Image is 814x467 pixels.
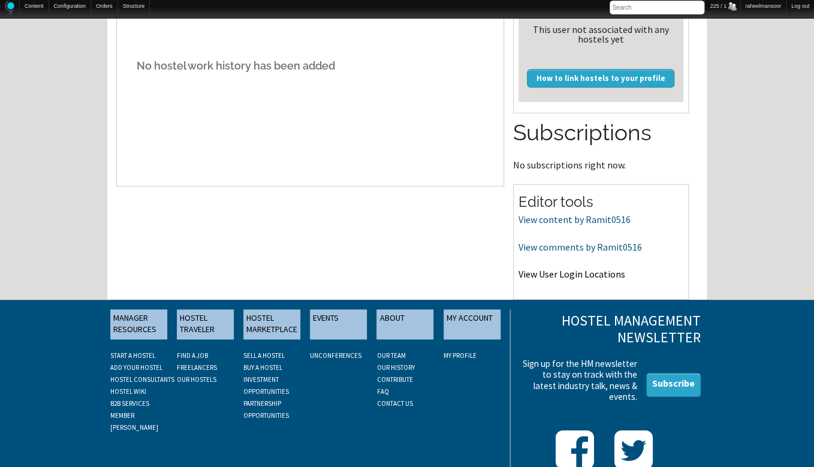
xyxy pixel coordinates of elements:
[126,47,495,84] h5: No hostel work history has been added
[376,387,388,396] a: FAQ
[376,351,405,360] a: OUR TEAM
[177,375,216,384] a: OUR HOSTELS
[513,117,689,169] section: No subscriptions right now.
[110,363,162,372] a: ADD YOUR HOSTEL
[519,312,701,347] h3: Hostel Management Newsletter
[376,309,433,339] a: ABOUT
[518,268,625,280] a: View User Login Locations
[610,1,704,14] input: Search
[110,309,167,339] a: MANAGER RESOURCES
[376,363,414,372] a: OUR HISTORY
[518,241,642,253] a: View comments by Ramit0516
[444,351,477,360] a: My Profile
[177,363,217,372] a: FREELANCERS
[376,375,412,384] a: CONTRIBUTE
[310,309,367,339] a: EVENTS
[376,399,412,408] a: CONTACT US
[177,351,208,360] a: FIND A JOB
[243,363,282,372] a: BUY A HOSTEL
[5,1,14,14] img: Home
[527,69,674,87] a: How to link hostels to your profile
[243,399,289,420] a: PARTNERSHIP OPPORTUNITIES
[444,309,501,339] a: MY ACCOUNT
[110,411,158,432] a: MEMBER [PERSON_NAME]
[646,373,701,397] a: Subscribe
[243,309,300,339] a: HOSTEL MARKETPLACE
[110,399,149,408] a: B2B SERVICES
[513,117,689,149] h2: Subscriptions
[518,213,631,225] a: View content by Ramit0516
[110,375,174,384] a: HOSTEL CONSULTANTS
[518,192,683,212] h2: Editor tools
[523,25,679,44] div: This user not associated with any hostels yet
[243,375,289,396] a: INVESTMENT OPPORTUNITIES
[110,387,146,396] a: HOSTEL WIKI
[110,351,155,360] a: START A HOSTEL
[519,358,637,402] p: Sign up for the HM newsletter to stay on track with the latest industry talk, news & events.
[177,309,234,339] a: HOSTEL TRAVELER
[243,351,285,360] a: SELL A HOSTEL
[310,351,361,360] a: UNCONFERENCES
